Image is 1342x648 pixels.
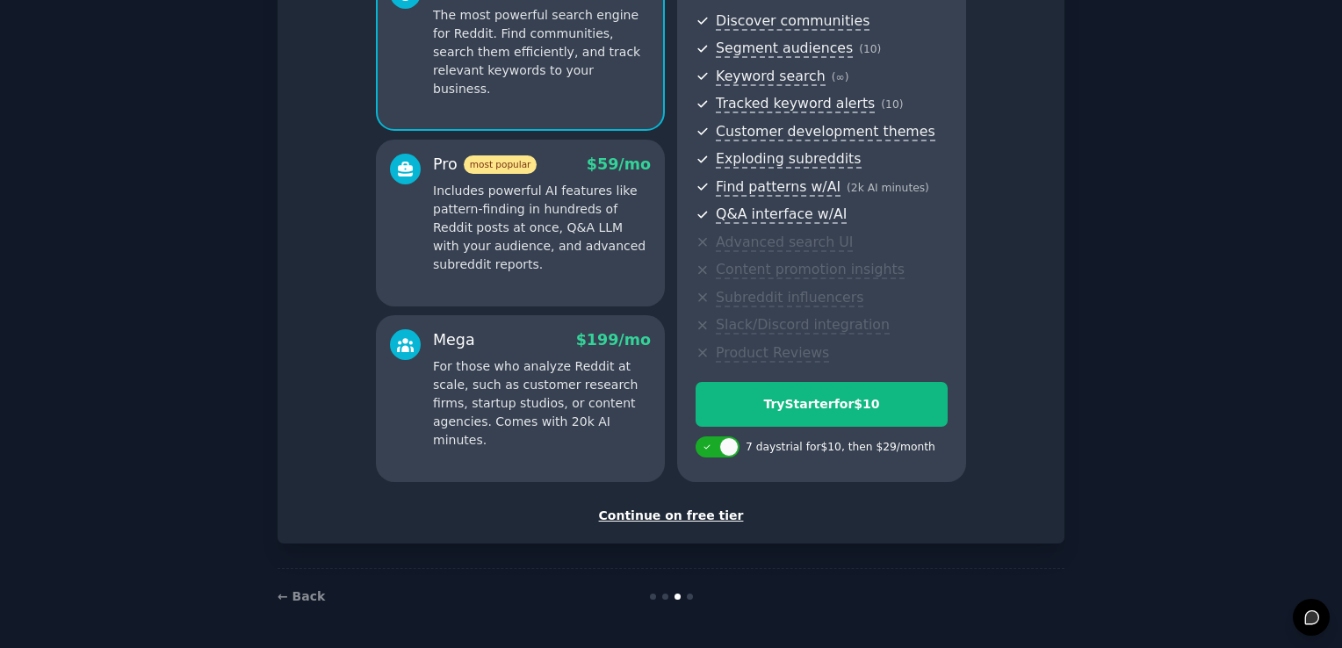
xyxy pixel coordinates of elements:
[433,154,537,176] div: Pro
[716,178,841,197] span: Find patterns w/AI
[433,357,651,450] p: For those who analyze Reddit at scale, such as customer research firms, startup studios, or conte...
[278,589,325,603] a: ← Back
[746,440,935,456] div: 7 days trial for $10 , then $ 29 /month
[847,182,929,194] span: ( 2k AI minutes )
[859,43,881,55] span: ( 10 )
[881,98,903,111] span: ( 10 )
[716,12,869,31] span: Discover communities
[716,289,863,307] span: Subreddit influencers
[716,316,890,335] span: Slack/Discord integration
[716,261,905,279] span: Content promotion insights
[433,6,651,98] p: The most powerful search engine for Reddit. Find communities, search them efficiently, and track ...
[716,95,875,113] span: Tracked keyword alerts
[576,331,651,349] span: $ 199 /mo
[296,507,1046,525] div: Continue on free tier
[696,382,948,427] button: TryStarterfor$10
[716,150,861,169] span: Exploding subreddits
[716,344,829,363] span: Product Reviews
[464,155,538,174] span: most popular
[696,395,947,414] div: Try Starter for $10
[433,329,475,351] div: Mega
[433,182,651,274] p: Includes powerful AI features like pattern-finding in hundreds of Reddit posts at once, Q&A LLM w...
[716,40,853,58] span: Segment audiences
[716,234,853,252] span: Advanced search UI
[716,205,847,224] span: Q&A interface w/AI
[716,68,826,86] span: Keyword search
[716,123,935,141] span: Customer development themes
[587,155,651,173] span: $ 59 /mo
[832,71,849,83] span: ( ∞ )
